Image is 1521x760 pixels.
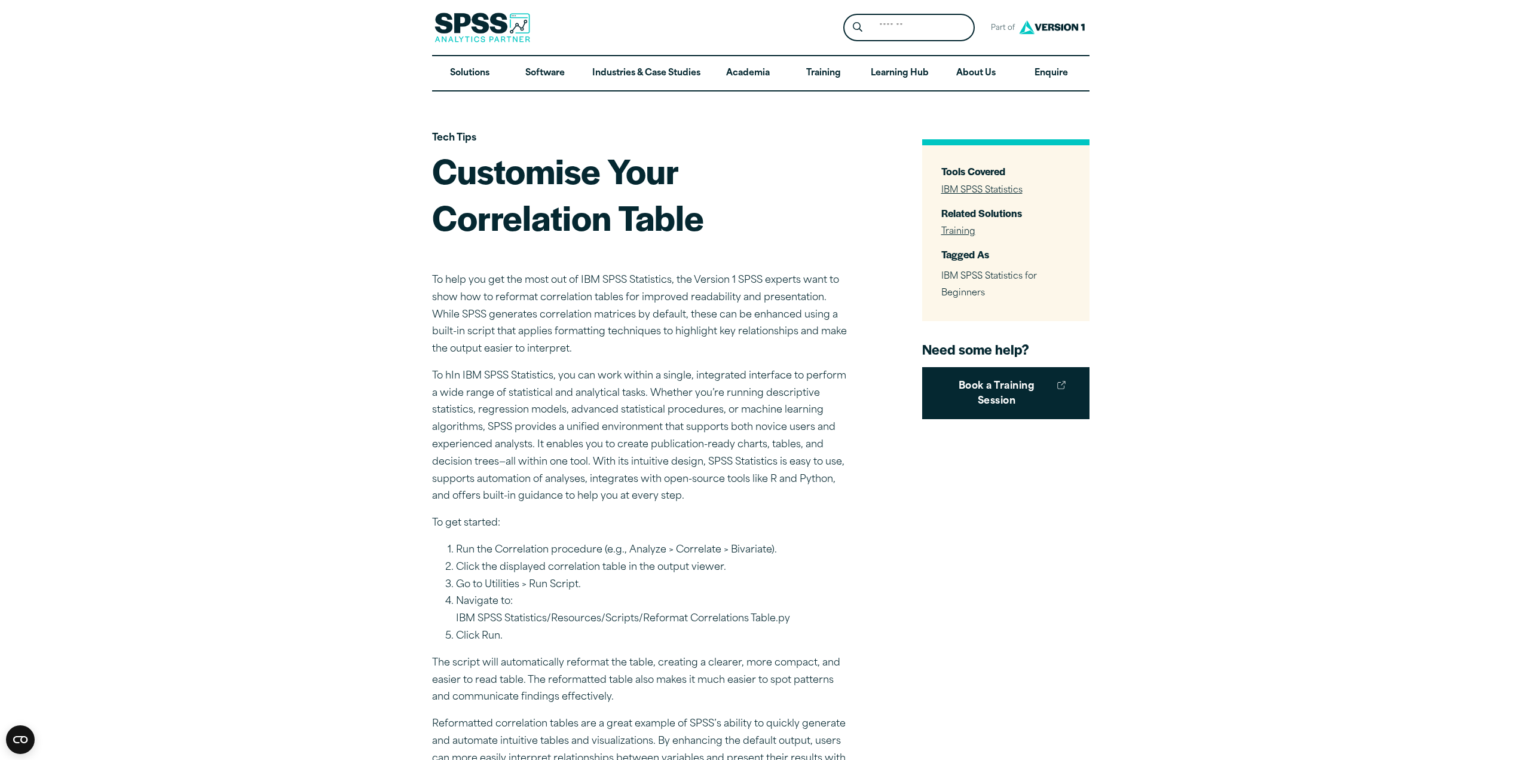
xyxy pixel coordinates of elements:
[583,56,710,91] a: Industries & Case Studies
[861,56,938,91] a: Learning Hub
[456,542,850,559] li: Run the Correlation procedure (e.g., Analyze > Correlate > Bivariate).
[432,56,507,91] a: Solutions
[941,186,1023,195] a: IBM SPSS Statistics
[432,515,850,532] p: To get started:
[941,164,1070,178] h3: Tools Covered
[432,655,850,706] p: The script will automatically reformat the table, creating a clearer, more compact, and easier to...
[1016,16,1088,38] img: Version1 Logo
[710,56,785,91] a: Academia
[1014,56,1089,91] a: Enquire
[432,272,850,358] p: To help you get the most out of IBM SPSS Statistics, the Version 1 SPSS experts want to show how ...
[432,56,1090,91] nav: Desktop version of site main menu
[941,227,975,236] a: Training
[6,725,35,754] button: Open CMP widget
[456,576,850,594] li: Go to Utilities > Run Script.
[984,20,1016,37] span: Part of
[922,340,1090,358] h4: Need some help?
[507,56,583,91] a: Software
[432,130,850,147] p: Tech Tips
[456,593,850,628] li: Navigate to: IBM SPSS Statistics/Resources/Scripts/Reformat Correlations Table.py
[432,368,850,505] p: To hIn IBM SPSS Statistics, you can work within a single, integrated interface to perform a wide ...
[846,17,868,39] button: Search magnifying glass icon
[941,206,1070,220] h3: Related Solutions
[456,559,850,576] li: Click the displayed correlation table in the output viewer.
[922,367,1090,419] a: Book a Training Session
[853,22,862,32] svg: Search magnifying glass icon
[941,272,1037,298] span: IBM SPSS Statistics for Beginners
[456,628,850,645] li: Click Run.
[941,248,1070,261] h3: Tagged As
[843,14,975,42] form: Site Header Search Form
[938,56,1014,91] a: About Us
[432,147,850,240] h1: Customise Your Correlation Table
[434,13,530,42] img: SPSS Analytics Partner
[785,56,861,91] a: Training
